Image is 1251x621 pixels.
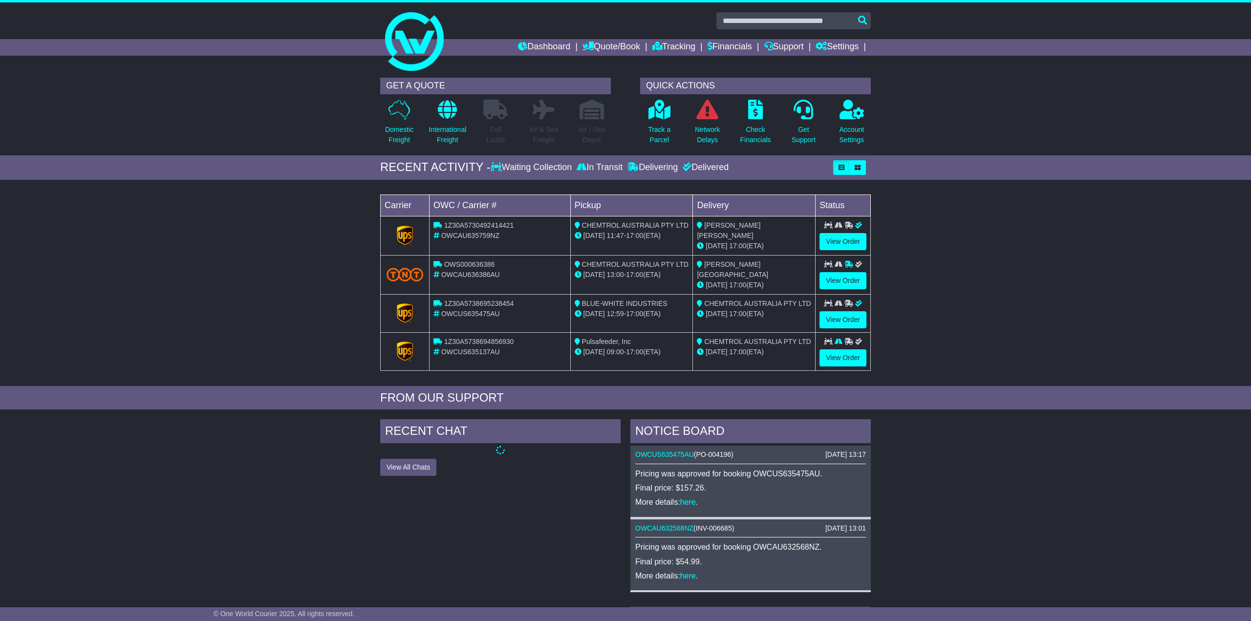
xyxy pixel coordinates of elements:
[428,99,467,150] a: InternationalFreight
[708,39,752,56] a: Financials
[626,348,643,356] span: 17:00
[574,162,625,173] div: In Transit
[635,497,866,507] p: More details: .
[680,162,729,173] div: Delivered
[518,39,570,56] a: Dashboard
[825,524,866,533] div: [DATE] 13:01
[697,309,811,319] div: (ETA)
[652,39,695,56] a: Tracking
[626,271,643,278] span: 17:00
[706,281,727,289] span: [DATE]
[706,310,727,318] span: [DATE]
[820,233,866,250] a: View Order
[575,309,689,319] div: - (ETA)
[635,557,866,566] p: Final price: $54.99.
[697,241,811,251] div: (ETA)
[626,310,643,318] span: 17:00
[483,125,508,145] p: Full Loads
[380,419,621,446] div: RECENT CHAT
[385,99,414,150] a: DomesticFreight
[635,542,866,552] p: Pricing was approved for booking OWCAU632568NZ.
[820,272,866,289] a: View Order
[444,260,495,268] span: OWS000636386
[820,349,866,366] a: View Order
[582,221,689,229] span: CHEMTROL AUSTRALIA PTY LTD
[696,524,732,532] span: INV-006685
[706,348,727,356] span: [DATE]
[397,226,413,245] img: GetCarrierServiceLogo
[697,221,760,239] span: [PERSON_NAME] [PERSON_NAME]
[491,162,574,173] div: Waiting Collection
[764,39,804,56] a: Support
[214,610,355,618] span: © One World Courier 2025. All rights reserved.
[607,348,624,356] span: 09:00
[607,310,624,318] span: 12:59
[697,347,811,357] div: (ETA)
[626,232,643,239] span: 17:00
[640,78,871,94] div: QUICK ACTIONS
[635,450,694,458] a: OWCUS635475AU
[792,125,816,145] p: Get Support
[694,99,720,150] a: NetworkDelays
[444,300,514,307] span: 1Z30A5738695238454
[380,459,436,476] button: View All Chats
[693,194,816,216] td: Delivery
[441,232,499,239] span: OWCAU635759NZ
[840,125,864,145] p: Account Settings
[397,342,413,361] img: GetCarrierServiceLogo
[444,221,514,229] span: 1Z30A5730492414421
[697,280,811,290] div: (ETA)
[583,310,605,318] span: [DATE]
[635,524,866,533] div: ( )
[696,450,732,458] span: PO-004196
[680,498,696,506] a: here
[607,232,624,239] span: 11:47
[397,303,413,323] img: GetCarrierServiceLogo
[575,270,689,280] div: - (ETA)
[635,450,866,459] div: ( )
[582,260,689,268] span: CHEMTROL AUSTRALIA PTY LTD
[582,338,631,345] span: Pulsafeeder, Inc
[706,242,727,250] span: [DATE]
[791,99,816,150] a: GetSupport
[575,231,689,241] div: - (ETA)
[441,348,500,356] span: OWCUS635137AU
[579,125,605,145] p: Air / Sea Depot
[380,78,611,94] div: GET A QUOTE
[387,268,423,281] img: TNT_Domestic.png
[625,162,680,173] div: Delivering
[570,194,693,216] td: Pickup
[816,39,859,56] a: Settings
[839,99,865,150] a: AccountSettings
[444,338,514,345] span: 1Z30A5738694856930
[729,348,746,356] span: 17:00
[704,338,811,345] span: CHEMTROL AUSTRALIA PTY LTD
[647,99,671,150] a: Track aParcel
[635,571,866,580] p: More details: .
[381,194,430,216] td: Carrier
[583,348,605,356] span: [DATE]
[825,450,866,459] div: [DATE] 13:17
[820,311,866,328] a: View Order
[697,260,768,278] span: [PERSON_NAME][GEOGRAPHIC_DATA]
[816,194,871,216] td: Status
[529,125,558,145] p: Air & Sea Freight
[635,469,866,478] p: Pricing was approved for booking OWCUS635475AU.
[380,391,871,405] div: FROM OUR SUPPORT
[575,347,689,357] div: - (ETA)
[680,572,696,580] a: here
[704,300,811,307] span: CHEMTROL AUSTRALIA PTY LTD
[380,160,491,174] div: RECENT ACTIVITY -
[607,271,624,278] span: 13:00
[695,125,720,145] p: Network Delays
[630,419,871,446] div: NOTICE BOARD
[729,310,746,318] span: 17:00
[582,300,668,307] span: BLUE-WHITE INDUSTRIES
[740,125,771,145] p: Check Financials
[583,232,605,239] span: [DATE]
[429,125,466,145] p: International Freight
[385,125,413,145] p: Domestic Freight
[430,194,571,216] td: OWC / Carrier #
[729,242,746,250] span: 17:00
[635,483,866,493] p: Final price: $157.26.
